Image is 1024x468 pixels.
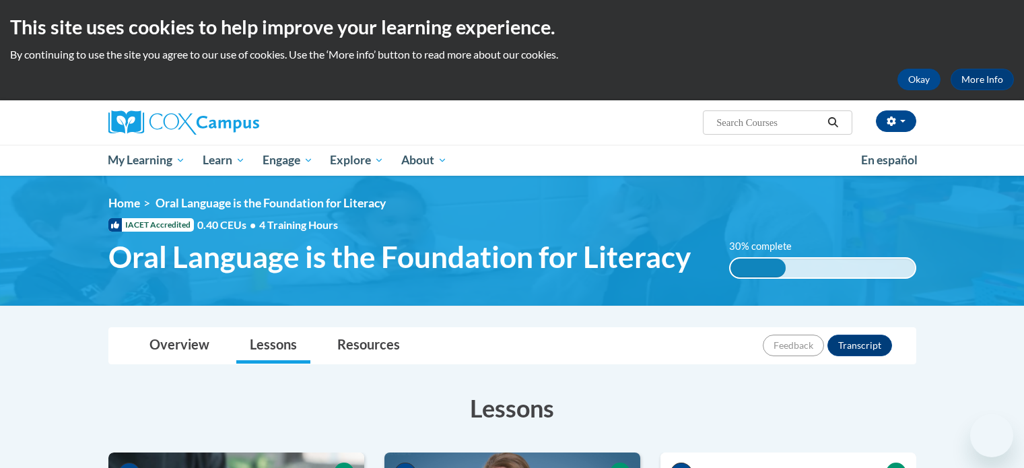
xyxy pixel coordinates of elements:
button: Transcript [827,335,892,356]
a: Cox Campus [108,110,364,135]
a: Lessons [236,328,310,364]
span: 4 Training Hours [259,218,338,231]
span: My Learning [108,152,185,168]
span: IACET Accredited [108,218,194,232]
div: Main menu [88,145,936,176]
button: Search [823,114,843,131]
span: Learn [203,152,245,168]
span: En español [861,153,918,167]
iframe: Button to launch messaging window [970,414,1013,457]
a: My Learning [100,145,195,176]
a: More Info [951,69,1014,90]
span: Engage [263,152,313,168]
input: Search Courses [715,114,823,131]
span: Oral Language is the Foundation for Literacy [156,196,386,210]
span: • [250,218,256,231]
img: Cox Campus [108,110,259,135]
span: 0.40 CEUs [197,218,259,232]
a: Overview [136,328,223,364]
span: Explore [330,152,384,168]
a: Engage [254,145,322,176]
a: En español [852,146,926,174]
button: Feedback [763,335,824,356]
span: About [401,152,447,168]
button: Okay [897,69,941,90]
a: Learn [194,145,254,176]
span: Oral Language is the Foundation for Literacy [108,239,691,275]
a: Explore [321,145,392,176]
a: About [392,145,456,176]
div: 30% complete [730,259,786,277]
h3: Lessons [108,391,916,425]
a: Resources [324,328,413,364]
button: Account Settings [876,110,916,132]
h2: This site uses cookies to help improve your learning experience. [10,13,1014,40]
p: By continuing to use the site you agree to our use of cookies. Use the ‘More info’ button to read... [10,47,1014,62]
label: 30% complete [729,239,807,254]
a: Home [108,196,140,210]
